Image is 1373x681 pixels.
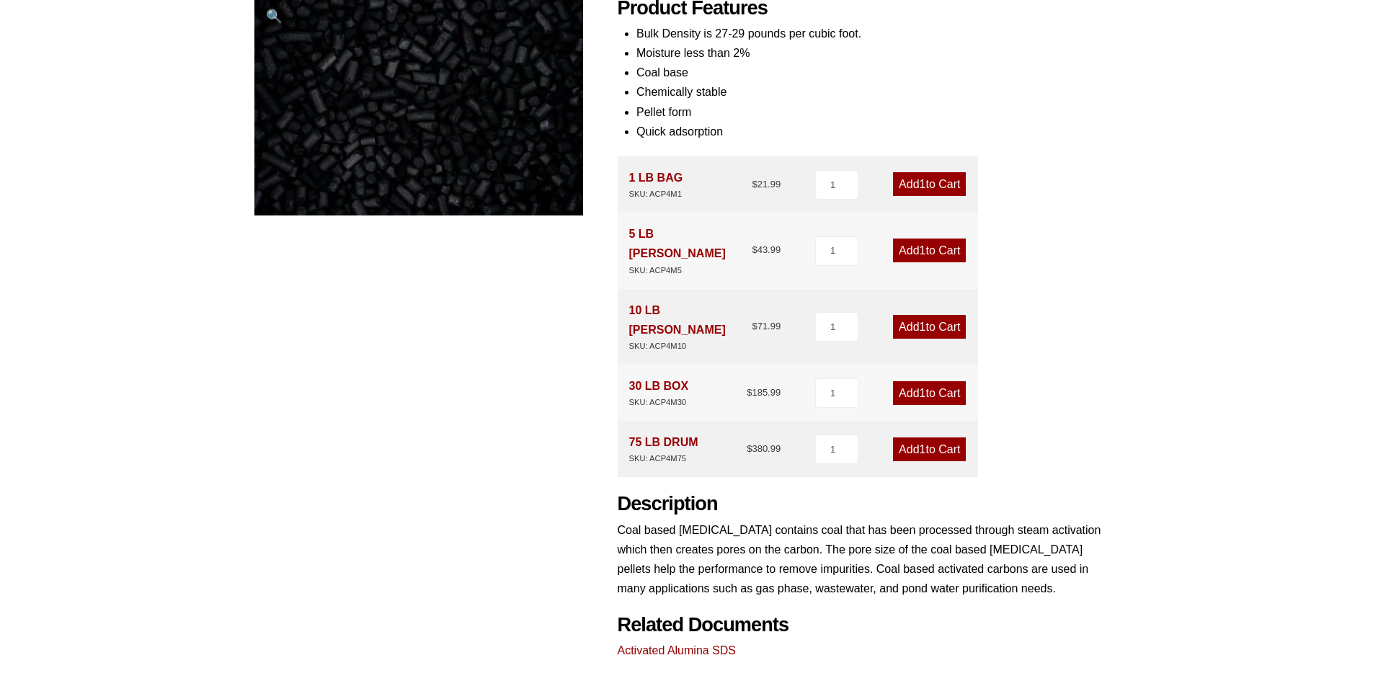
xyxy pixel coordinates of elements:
[752,179,781,190] bdi: 21.99
[629,339,752,353] div: SKU: ACP4M10
[752,244,757,255] span: $
[629,376,689,409] div: 30 LB BOX
[893,172,966,196] a: Add1to Cart
[752,321,781,331] bdi: 71.99
[629,264,752,277] div: SKU: ACP4M5
[920,443,926,455] span: 1
[920,178,926,190] span: 1
[629,452,698,466] div: SKU: ACP4M75
[920,244,926,257] span: 1
[752,321,757,331] span: $
[893,437,966,461] a: Add1to Cart
[747,387,752,398] span: $
[893,239,966,262] a: Add1to Cart
[629,187,683,201] div: SKU: ACP4M1
[618,644,737,656] a: Activated Alumina SDS
[747,387,781,398] bdi: 185.99
[266,9,283,24] span: 🔍
[636,82,1119,102] li: Chemically stable
[629,168,683,201] div: 1 LB BAG
[636,43,1119,63] li: Moisture less than 2%
[629,301,752,353] div: 10 LB [PERSON_NAME]
[747,443,781,454] bdi: 380.99
[629,224,752,277] div: 5 LB [PERSON_NAME]
[893,381,966,405] a: Add1to Cart
[920,387,926,399] span: 1
[618,520,1119,599] p: Coal based [MEDICAL_DATA] contains coal that has been processed through steam activation which th...
[618,492,1119,516] h2: Description
[636,122,1119,141] li: Quick adsorption
[920,321,926,333] span: 1
[629,432,698,466] div: 75 LB DRUM
[629,396,689,409] div: SKU: ACP4M30
[752,244,781,255] bdi: 43.99
[636,24,1119,43] li: Bulk Density is 27-29 pounds per cubic foot.
[752,179,757,190] span: $
[636,102,1119,122] li: Pellet form
[636,63,1119,82] li: Coal base
[747,443,752,454] span: $
[893,315,966,339] a: Add1to Cart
